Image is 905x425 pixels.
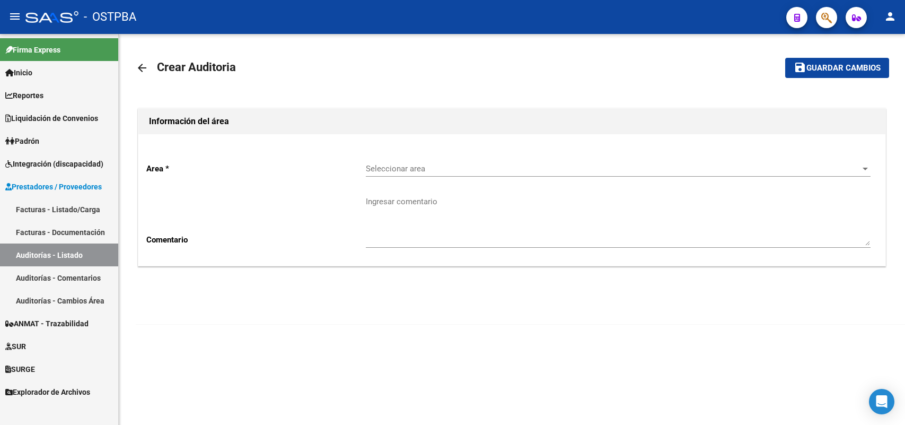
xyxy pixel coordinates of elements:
p: Area * [146,163,366,175]
span: Inicio [5,67,32,79]
button: Guardar cambios [785,58,889,77]
span: Reportes [5,90,43,101]
span: SUR [5,341,26,352]
span: Liquidación de Convenios [5,112,98,124]
span: - OSTPBA [84,5,136,29]
span: Padrón [5,135,39,147]
mat-icon: arrow_back [136,62,148,74]
span: Explorador de Archivos [5,386,90,398]
p: Comentario [146,234,366,246]
mat-icon: save [794,61,806,74]
div: Open Intercom Messenger [869,389,894,414]
mat-icon: person [884,10,897,23]
span: ANMAT - Trazabilidad [5,318,89,329]
span: SURGE [5,363,35,375]
span: Integración (discapacidad) [5,158,103,170]
h1: Información del área [149,113,875,130]
span: Seleccionar area [366,164,861,174]
span: Prestadores / Proveedores [5,181,102,193]
span: Crear Auditoria [157,60,236,74]
span: Firma Express [5,44,60,56]
mat-icon: menu [8,10,21,23]
span: Guardar cambios [806,64,881,73]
